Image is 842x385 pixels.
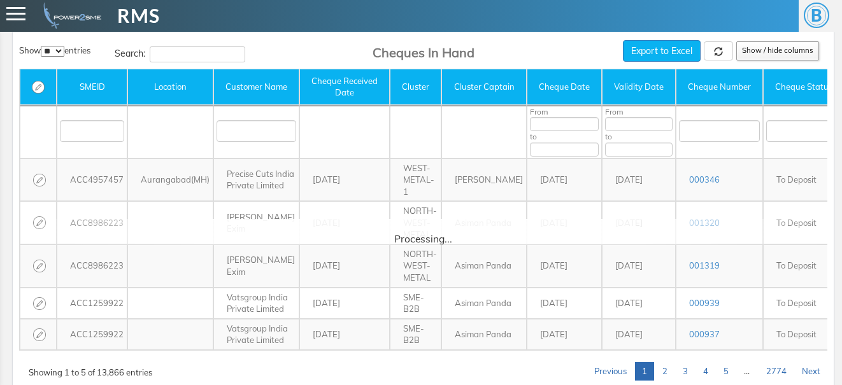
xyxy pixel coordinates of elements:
span: From to [530,107,599,156]
th: Cheque&nbsp;Date: activate to sort column ascending [527,69,602,106]
a: 3 [676,362,695,381]
div: Processing... [19,219,827,244]
td: [DATE] [602,288,676,319]
th: Cheque&nbsp;Number: activate to sort column ascending [676,69,763,106]
th: Location: activate to sort column ascending [127,69,213,106]
span: From to [605,107,673,156]
td: Aurangabad(MH) [127,158,213,202]
span: RMS [117,2,160,29]
td: [DATE] [527,319,602,350]
td: [DATE] [527,244,602,288]
a: Previous [587,362,634,381]
a: Next [795,362,827,381]
a: 5 [717,362,736,381]
td: [DATE] [299,319,390,350]
button: Show / hide columns [736,41,819,60]
td: Asiman Panda [441,201,527,244]
a: 4 [696,362,715,381]
td: [PERSON_NAME] [441,158,527,202]
div: Showing 1 to 5 of 13,866 entries [29,360,152,378]
th: : activate to sort column ascending [20,69,57,106]
th: SMEID: activate to sort column ascending [57,69,127,106]
td: NORTH-WEST-METAL [390,244,441,288]
td: Asiman Panda [441,319,527,350]
td: [DATE] [527,288,602,319]
img: admin [38,3,101,29]
td: [DATE] [527,201,602,244]
a: 000937 [689,329,720,339]
a: 1 [635,362,654,381]
a: 001319 [689,260,720,270]
td: ACC4957457 [57,158,127,202]
label: Show entries [19,45,90,57]
td: Vatsgroup India Private Limited [213,288,299,319]
td: [DATE] [602,319,676,350]
td: Precise Cuts India Private Limited [213,158,299,202]
input: Search: [150,46,245,62]
a: 000939 [689,298,720,308]
a: 2774 [759,362,794,381]
td: [DATE] [527,158,602,202]
td: [DATE] [299,288,390,319]
th: Cluster&nbsp;Captain: activate to sort column ascending [441,69,527,106]
td: [PERSON_NAME] Exim [213,244,299,288]
select: Showentries [41,46,64,57]
td: [DATE] [602,158,676,202]
span: B [804,3,829,28]
th: Validity&nbsp;Date: activate to sort column ascending [602,69,676,106]
td: [DATE] [602,244,676,288]
a: 2 [655,362,674,381]
span: Show / hide columns [742,46,813,55]
td: [DATE] [299,244,390,288]
td: [PERSON_NAME] Exim [213,201,299,244]
td: [DATE] [602,201,676,244]
label: Search: [115,46,245,62]
td: [DATE] [299,158,390,202]
th: Cheque&nbsp;Received Date: activate to sort column ascending [299,69,390,106]
td: WEST-METAL-1 [390,158,441,202]
td: SME-B2B [390,319,441,350]
th: Customer&nbsp;Name: activate to sort column ascending [213,69,299,106]
td: ACC8986223 [57,201,127,244]
td: ACC1259922 [57,288,127,319]
span: … [736,366,758,376]
td: SME-B2B [390,288,441,319]
td: Vatsgroup India Private Limited [213,319,299,350]
a: 001320 [689,218,720,228]
button: Export to Excel [623,40,701,62]
td: ACC8986223 [57,244,127,288]
th: Cluster: activate to sort column ascending [390,69,441,106]
td: ACC1259922 [57,319,127,350]
a: 000346 [689,174,720,185]
td: Asiman Panda [441,288,527,319]
td: [DATE] [299,201,390,244]
td: Asiman Panda [441,244,527,288]
td: NORTH-WEST-METAL [390,201,441,244]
